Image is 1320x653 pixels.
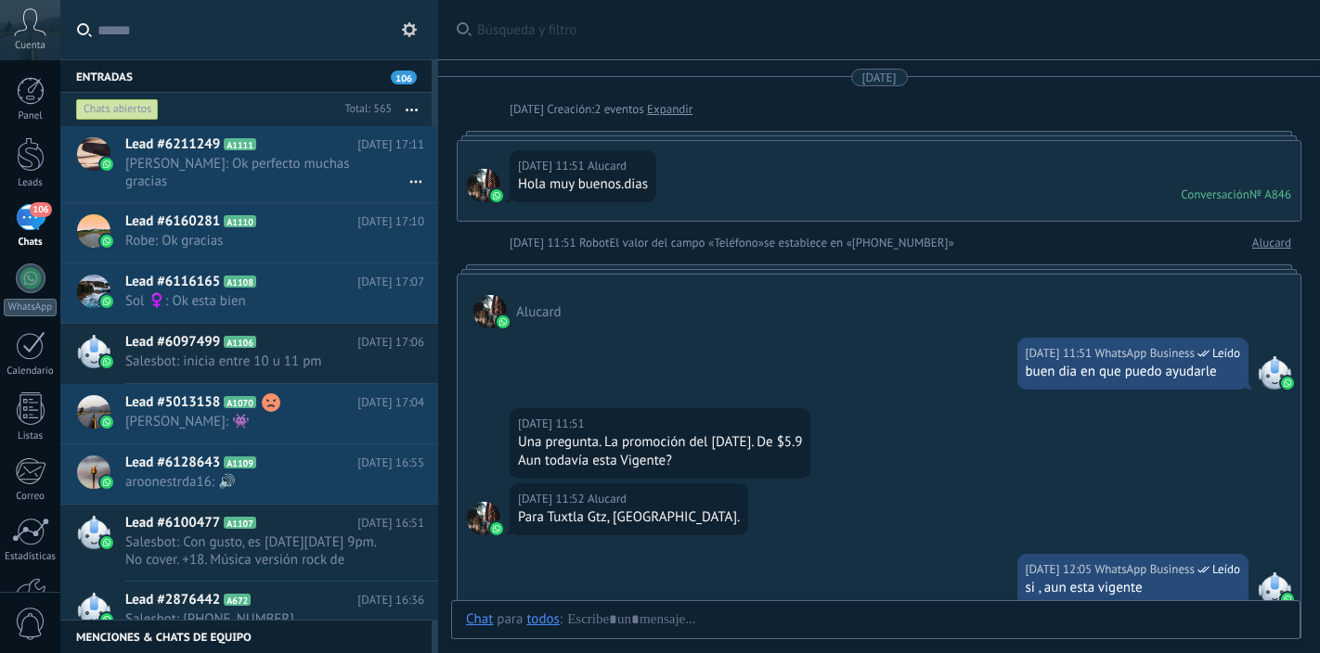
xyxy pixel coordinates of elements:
[60,324,438,383] a: Lead #6097499 A1106 [DATE] 17:06 Salesbot: inicia entre 10 u 11 pm
[477,21,1301,39] span: Búsqueda y filtro
[516,303,562,321] span: Alucard
[100,158,113,171] img: waba.svg
[125,591,220,609] span: Lead #2876442
[1249,186,1291,202] div: № A846
[60,203,438,262] a: Lead #6160281 A1110 [DATE] 17:10 Robe: Ok gracias
[125,135,220,154] span: Lead #6211249
[60,59,432,93] div: Entradas
[224,215,256,227] span: A1110
[510,100,547,119] div: [DATE]
[357,454,424,472] span: [DATE] 16:55
[609,234,764,252] span: El valor del campo «Teléfono»
[60,263,438,323] a: Lead #6116165 A1108 [DATE] 17:07 Sol ‍♀️: Ok esta bien
[1181,186,1249,202] div: Conversación
[1026,363,1240,381] div: buen dia en que puedo ayudarle
[1026,579,1240,597] div: si , aun esta vigente
[588,157,627,175] span: Alucard
[579,235,609,250] span: Robot
[647,100,692,119] a: Expandir
[125,155,389,190] span: [PERSON_NAME]: Ok perfecto muchas gracias
[490,522,503,535] img: waba.svg
[4,491,58,503] div: Correo
[357,393,424,412] span: [DATE] 17:04
[125,454,220,472] span: Lead #6128643
[337,100,392,119] div: Total: 565
[30,202,51,217] span: 106
[4,110,58,122] div: Panel
[357,212,424,231] span: [DATE] 17:10
[391,70,417,84] span: 106
[100,613,113,626] img: waba.svg
[60,505,438,581] a: Lead #6100477 A1107 [DATE] 16:51 Salesbot: Con gusto, es [DATE][DATE] 9pm. No cover. +18. Música ...
[357,514,424,532] span: [DATE] 16:51
[125,473,389,491] span: aroonestrda16: 🔊
[224,456,256,468] span: A1109
[510,234,579,252] div: [DATE] 11:51
[357,273,424,291] span: [DATE] 17:07
[125,292,389,310] span: Sol ‍♀️: Ok esta bien
[4,551,58,563] div: Estadísticas
[4,299,57,316] div: WhatsApp
[594,100,643,119] span: 2 eventos
[1212,560,1240,579] span: Leído
[4,237,58,249] div: Chats
[518,415,588,433] div: [DATE] 11:51
[60,126,438,202] a: Lead #6211249 A1111 [DATE] 17:11 [PERSON_NAME]: Ok perfecto muchas gracias
[224,517,256,529] span: A1107
[490,189,503,202] img: waba.svg
[1258,572,1291,606] span: WhatsApp Business
[100,476,113,489] img: waba.svg
[560,610,563,629] span: :
[518,452,802,470] div: Aun todavía esta Vigente?
[125,393,220,412] span: Lead #5013158
[224,275,256,288] span: A1108
[125,610,389,646] span: Salesbot: [PHONE_NUMBER] [PHONE_NUMBER] [PHONE_NUMBER] [PHONE_NUMBER] [PHONE_NUMBER] [PHONE_NUMBE...
[100,416,113,429] img: waba.svg
[357,333,424,352] span: [DATE] 17:06
[357,135,424,154] span: [DATE] 17:11
[1026,344,1095,363] div: [DATE] 11:51
[862,69,897,86] div: [DATE]
[588,490,627,508] span: Alucard
[60,444,438,504] a: Lead #6128643 A1109 [DATE] 16:55 aroonestrda16: 🔊
[60,620,432,653] div: Menciones & Chats de equipo
[764,234,954,252] span: se establece en «[PHONE_NUMBER]»
[4,365,58,378] div: Calendario
[467,169,500,202] span: Alucard
[15,40,45,52] span: Cuenta
[224,336,256,348] span: A1106
[1252,234,1291,252] a: Alucard
[224,396,256,408] span: A1070
[518,157,588,175] div: [DATE] 11:51
[100,235,113,248] img: waba.svg
[125,514,220,532] span: Lead #6100477
[518,433,802,452] div: Una pregunta. La promoción del [DATE]. De $5.9
[1258,356,1291,390] span: WhatsApp Business
[4,177,58,189] div: Leads
[100,536,113,549] img: waba.svg
[497,610,523,629] span: para
[125,533,389,569] span: Salesbot: Con gusto, es [DATE][DATE] 9pm. No cover. +18. Música versión rock de [PERSON_NAME] y [...
[125,413,389,430] span: [PERSON_NAME]: 👾
[467,502,500,535] span: Alucard
[60,384,438,443] a: Lead #5013158 A1070 [DATE] 17:04 [PERSON_NAME]: 👾
[224,594,251,606] span: A672
[4,430,58,442] div: Listas
[357,591,424,609] span: [DATE] 16:36
[125,232,389,250] span: Robe: Ok gracias
[100,355,113,368] img: waba.svg
[224,138,256,150] span: A1111
[1026,560,1095,579] div: [DATE] 12:05
[1094,344,1195,363] span: WhatsApp Business
[473,295,507,328] span: Alucard
[100,295,113,308] img: waba.svg
[1212,344,1240,363] span: Leído
[125,333,220,352] span: Lead #6097499
[497,315,510,328] img: waba.svg
[518,175,648,194] div: Hola muy buenos.dias
[518,490,588,508] div: [DATE] 11:52
[76,98,159,121] div: Chats abiertos
[1281,593,1294,606] img: waba.svg
[125,212,220,231] span: Lead #6160281
[125,352,389,370] span: Salesbot: inicia entre 10 u 11 pm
